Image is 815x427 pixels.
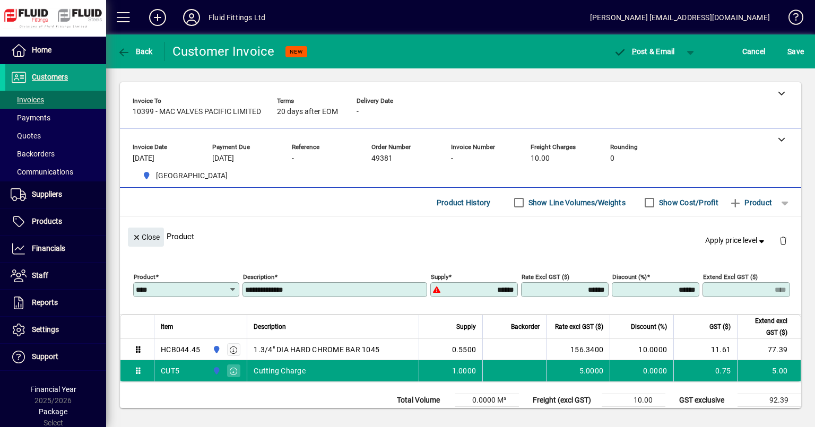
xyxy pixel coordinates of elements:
span: Extend excl GST ($) [744,315,787,338]
a: Reports [5,290,106,316]
div: HCB044.45 [161,344,200,355]
span: Staff [32,271,48,280]
a: Suppliers [5,181,106,208]
button: Back [115,42,155,61]
button: Profile [175,8,209,27]
a: Backorders [5,145,106,163]
span: [DATE] [133,154,154,163]
span: Suppliers [32,190,62,198]
td: Freight (excl GST) [527,394,602,407]
a: Support [5,344,106,370]
app-page-header-button: Back [106,42,164,61]
a: Payments [5,109,106,127]
td: Total Volume [392,394,455,407]
button: Apply price level [701,231,771,250]
td: 0.0000 [610,360,673,381]
span: Cancel [742,43,766,60]
td: GST [674,407,738,420]
a: Settings [5,317,106,343]
span: Product [729,194,772,211]
span: ost & Email [613,47,675,56]
td: 0.75 [673,360,737,381]
span: 1.3/4" DIA HARD CHROME BAR 1045 [254,344,379,355]
span: Reports [32,298,58,307]
span: Cutting Charge [254,365,306,376]
span: 1.0000 [452,365,476,376]
span: Package [39,407,67,416]
td: 77.39 [737,339,801,360]
td: 10.0000 [610,339,673,360]
span: Communications [11,168,73,176]
td: 10.00 [602,394,665,407]
span: Apply price level [705,235,767,246]
span: 10.00 [531,154,550,163]
a: Knowledge Base [781,2,802,37]
span: GST ($) [709,321,731,333]
span: Home [32,46,51,54]
div: 156.3400 [553,344,603,355]
span: AUCKLAND [138,169,232,182]
span: Product History [437,194,491,211]
span: Close [132,229,160,246]
a: Products [5,208,106,235]
a: Home [5,37,106,64]
td: 11.61 [673,339,737,360]
span: Backorder [511,321,540,333]
span: 0 [610,154,614,163]
button: Save [785,42,807,61]
td: 6.7001 Kg [455,407,519,420]
span: Products [32,217,62,225]
span: Support [32,352,58,361]
span: Item [161,321,174,333]
span: Customers [32,73,68,81]
span: Rate excl GST ($) [555,321,603,333]
div: Product [120,217,801,256]
td: 13.86 [738,407,801,420]
button: Close [128,228,164,247]
mat-label: Extend excl GST ($) [703,273,758,281]
span: - [357,108,359,116]
span: Payments [11,114,50,122]
div: 5.0000 [553,365,603,376]
mat-label: Product [134,273,155,281]
td: 0.0000 M³ [455,394,519,407]
a: Quotes [5,127,106,145]
td: 0.00 [602,407,665,420]
span: Description [254,321,286,333]
button: Delete [770,228,796,253]
div: Fluid Fittings Ltd [209,9,265,26]
label: Show Line Volumes/Weights [526,197,626,208]
span: 10399 - MAC VALVES PACIFIC LIMITED [133,108,261,116]
div: [PERSON_NAME] [EMAIL_ADDRESS][DOMAIN_NAME] [590,9,770,26]
mat-label: Description [243,273,274,281]
button: Add [141,8,175,27]
app-page-header-button: Close [125,232,167,241]
span: [GEOGRAPHIC_DATA] [156,170,228,181]
mat-label: Rate excl GST ($) [522,273,569,281]
button: Product [724,193,777,212]
span: AUCKLAND [210,365,222,377]
span: Supply [456,321,476,333]
span: - [292,154,294,163]
button: Product History [432,193,495,212]
td: 5.00 [737,360,801,381]
span: P [632,47,637,56]
a: Invoices [5,91,106,109]
a: Communications [5,163,106,181]
a: Staff [5,263,106,289]
div: Customer Invoice [172,43,275,60]
span: 0.5500 [452,344,476,355]
div: CUT5 [161,365,179,376]
span: AUCKLAND [210,344,222,355]
span: 20 days after EOM [277,108,338,116]
span: S [787,47,792,56]
td: Rounding [527,407,602,420]
td: Total Weight [392,407,455,420]
td: GST exclusive [674,394,738,407]
mat-label: Supply [431,273,448,281]
span: Invoices [11,95,44,104]
span: Financials [32,244,65,252]
span: Backorders [11,150,55,158]
span: NEW [290,48,303,55]
label: Show Cost/Profit [657,197,718,208]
